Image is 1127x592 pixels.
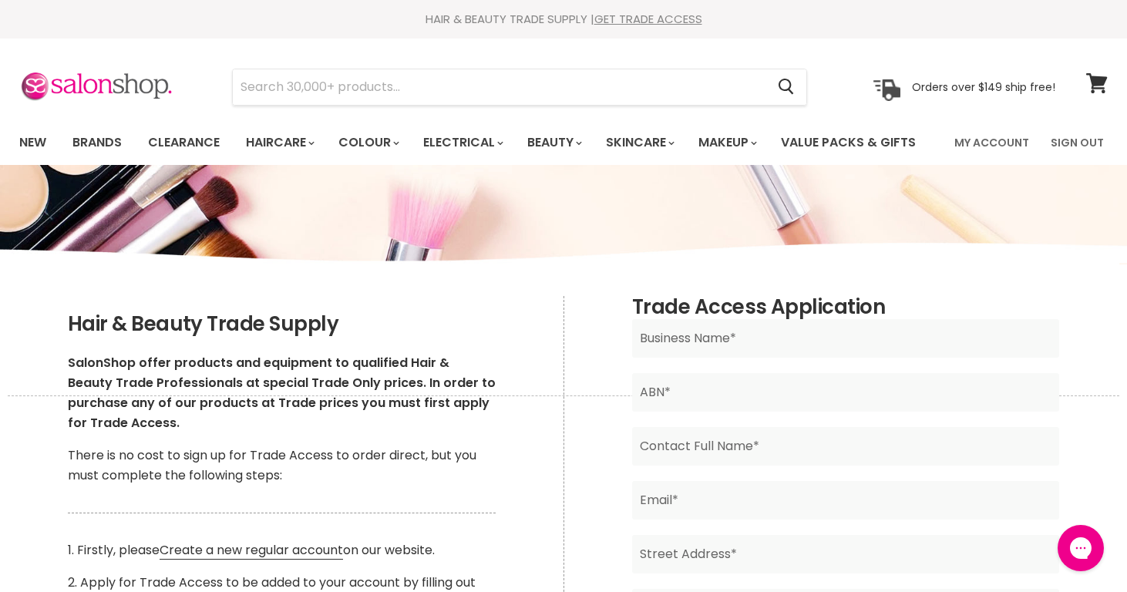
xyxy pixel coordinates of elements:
button: Search [765,69,806,105]
a: GET TRADE ACCESS [594,11,702,27]
h2: Hair & Beauty Trade Supply [68,313,496,336]
p: SalonShop offer products and equipment to qualified Hair & Beauty Trade Professionals at special ... [68,353,496,433]
a: Makeup [687,126,766,159]
a: Haircare [234,126,324,159]
a: Create a new regular account [160,541,343,560]
ul: Main menu [8,120,937,165]
input: Search [233,69,765,105]
a: Value Packs & Gifts [769,126,927,159]
p: There is no cost to sign up for Trade Access to order direct, but you must complete the following... [68,446,496,486]
a: Brands [61,126,133,159]
a: Sign Out [1041,126,1113,159]
p: 1. Firstly, please on our website. [68,540,496,560]
a: Beauty [516,126,591,159]
iframe: Gorgias live chat messenger [1050,520,1112,577]
h2: Trade Access Application [632,296,1060,319]
form: Product [232,69,807,106]
a: My Account [945,126,1038,159]
a: Skincare [594,126,684,159]
a: Electrical [412,126,513,159]
a: Colour [327,126,409,159]
a: Clearance [136,126,231,159]
p: Orders over $149 ship free! [912,79,1055,93]
a: New [8,126,58,159]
